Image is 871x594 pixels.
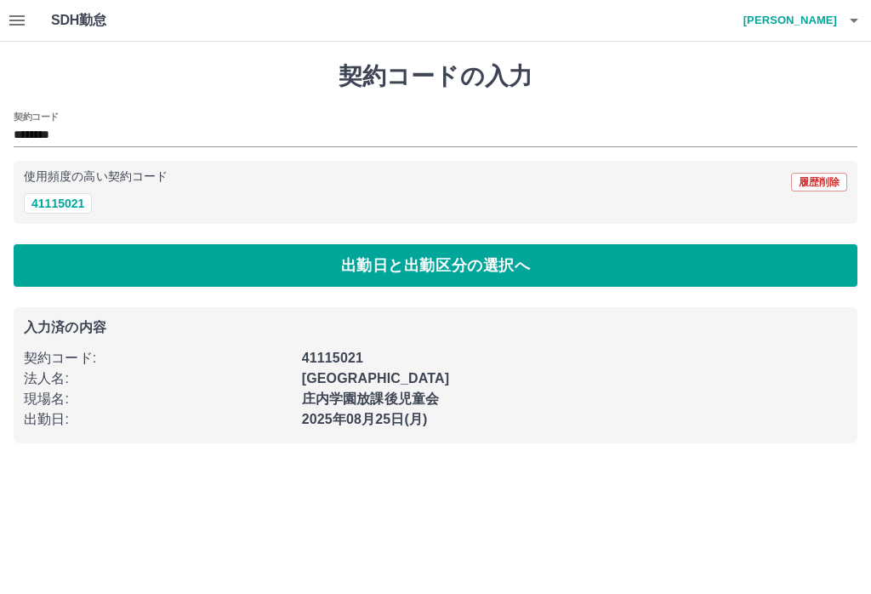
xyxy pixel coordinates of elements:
p: 法人名 : [24,368,292,389]
p: 使用頻度の高い契約コード [24,171,168,183]
p: 現場名 : [24,389,292,409]
h2: 契約コード [14,110,59,123]
button: 出勤日と出勤区分の選択へ [14,244,857,287]
b: 41115021 [302,351,363,365]
p: 入力済の内容 [24,321,847,334]
b: [GEOGRAPHIC_DATA] [302,371,450,386]
p: 出勤日 : [24,409,292,430]
h1: 契約コードの入力 [14,62,857,91]
button: 履歴削除 [791,173,847,191]
button: 41115021 [24,193,92,214]
p: 契約コード : [24,348,292,368]
b: 2025年08月25日(月) [302,412,428,426]
b: 庄内学園放課後児童会 [302,391,440,406]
